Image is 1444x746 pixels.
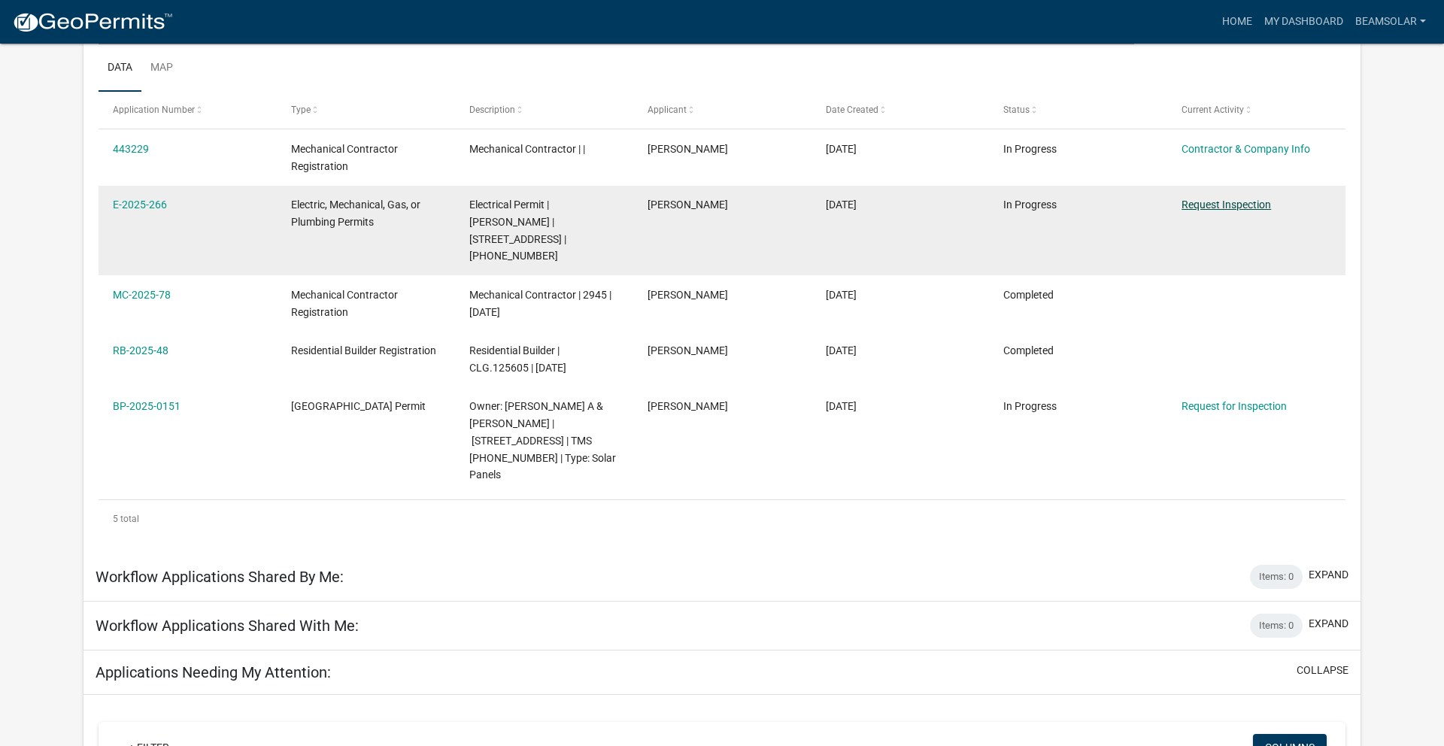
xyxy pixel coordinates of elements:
[96,617,359,635] h5: Workflow Applications Shared With Me:
[826,400,857,412] span: 05/06/2025
[1182,199,1271,211] a: Request Inspection
[277,92,455,128] datatable-header-cell: Type
[989,92,1167,128] datatable-header-cell: Status
[648,289,728,301] span: Mitchell Huntley
[113,199,167,211] a: E-2025-266
[648,143,728,155] span: Mitchell Huntley
[469,344,566,374] span: Residential Builder | CLG.125605 | 10/31/2026
[96,568,344,586] h5: Workflow Applications Shared By Me:
[1297,663,1348,678] button: collapse
[113,400,180,412] a: BP-2025-0151
[291,289,398,318] span: Mechanical Contractor Registration
[1182,143,1310,155] a: Contractor & Company Info
[469,199,566,262] span: Electrical Permit | Floyd Dupree | 7239 HWY 252 | 008-00-00-016
[648,105,687,115] span: Applicant
[99,500,1345,538] div: 5 total
[826,199,857,211] span: 05/27/2025
[113,289,171,301] a: MC-2025-78
[1216,8,1258,36] a: Home
[469,105,515,115] span: Description
[1258,8,1349,36] a: My Dashboard
[469,289,611,318] span: Mechanical Contractor | 2945 | 06/30/2025
[826,289,857,301] span: 05/07/2025
[648,344,728,356] span: Mitchell Huntley
[1003,199,1057,211] span: In Progress
[648,400,728,412] span: Mitchell Huntley
[99,44,141,92] a: Data
[291,199,420,228] span: Electric, Mechanical, Gas, or Plumbing Permits
[1003,289,1054,301] span: Completed
[291,105,311,115] span: Type
[811,92,989,128] datatable-header-cell: Date Created
[455,92,633,128] datatable-header-cell: Description
[291,143,398,172] span: Mechanical Contractor Registration
[633,92,811,128] datatable-header-cell: Applicant
[1349,8,1432,36] a: Beamsolar
[1167,92,1345,128] datatable-header-cell: Current Activity
[141,44,182,92] a: Map
[96,663,331,681] h5: Applications Needing My Attention:
[1003,344,1054,356] span: Completed
[291,400,426,412] span: Abbeville County Building Permit
[1182,400,1287,412] a: Request for Inspection
[1003,400,1057,412] span: In Progress
[113,105,195,115] span: Application Number
[826,105,878,115] span: Date Created
[1250,614,1303,638] div: Items: 0
[99,92,277,128] datatable-header-cell: Application Number
[826,143,857,155] span: 06/30/2025
[291,344,436,356] span: Residential Builder Registration
[113,143,149,155] a: 443229
[469,143,585,155] span: Mechanical Contractor | |
[1003,105,1030,115] span: Status
[1003,143,1057,155] span: In Progress
[648,199,728,211] span: Mitchell Huntley
[113,344,168,356] a: RB-2025-48
[1182,105,1244,115] span: Current Activity
[826,344,857,356] span: 05/07/2025
[469,400,616,481] span: Owner: RIVERA REY A & DAMARIS | 7239 HWY 252 | TMS 008-00-00-016 | Type: Solar Panels
[1309,567,1348,583] button: expand
[1309,616,1348,632] button: expand
[1250,565,1303,589] div: Items: 0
